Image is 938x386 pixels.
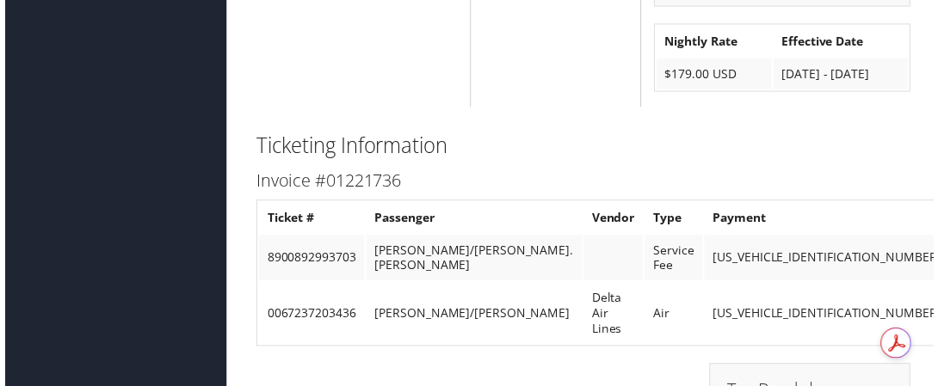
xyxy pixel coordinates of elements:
td: $179.00 USD [658,59,774,90]
td: Service Fee [646,237,705,284]
th: Effective Date [776,27,912,58]
th: Type [646,205,705,236]
td: [PERSON_NAME]/[PERSON_NAME].[PERSON_NAME] [365,237,583,284]
td: [PERSON_NAME]/[PERSON_NAME] [365,285,583,347]
h3: Invoice #01221736 [254,171,915,195]
th: Vendor [584,205,645,236]
td: [DATE] - [DATE] [776,59,912,90]
th: Passenger [365,205,583,236]
td: Delta Air Lines [584,285,645,347]
h2: Ticketing Information [254,132,915,162]
th: Ticket # [256,205,363,236]
th: Nightly Rate [658,27,774,58]
td: 0067237203436 [256,285,363,347]
td: 8900892993703 [256,237,363,284]
td: Air [646,285,705,347]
